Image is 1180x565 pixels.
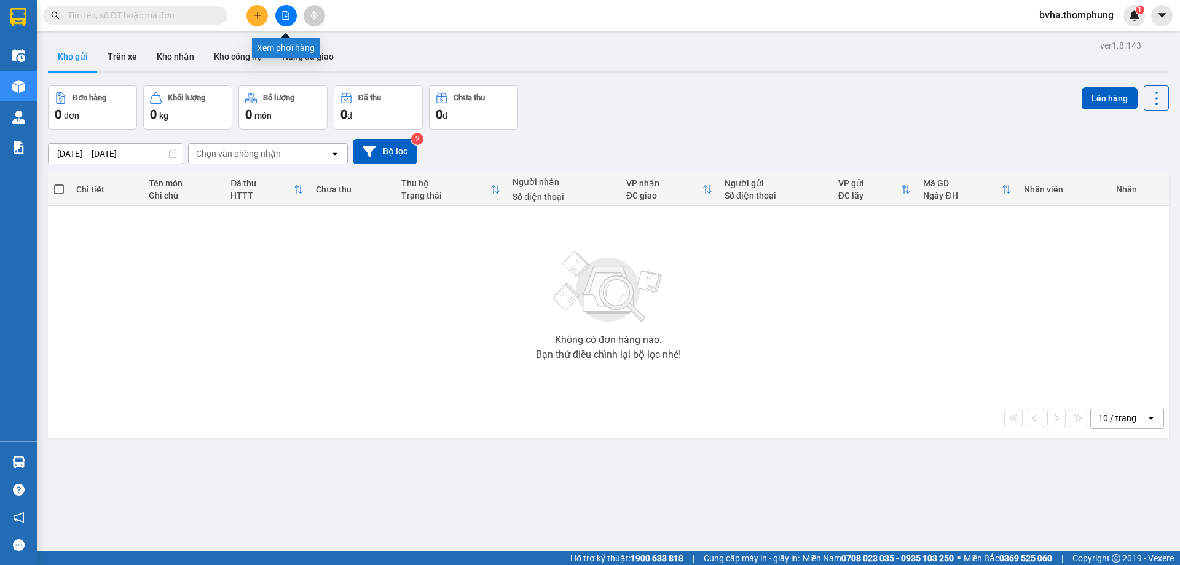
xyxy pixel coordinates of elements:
img: svg+xml;base64,PHN2ZyBjbGFzcz0ibGlzdC1wbHVnX19zdmciIHhtbG5zPSJodHRwOi8vd3d3LnczLm9yZy8yMDAwL3N2Zy... [547,244,670,330]
strong: 1900 633 818 [631,553,683,563]
div: Thu hộ [401,178,490,188]
div: Số điện thoại [513,192,614,202]
span: copyright [1112,554,1120,563]
th: Toggle SortBy [832,173,918,206]
span: Cung cấp máy in - giấy in: [704,551,800,565]
div: Xem phơi hàng [252,38,320,58]
div: Đã thu [358,93,381,102]
button: Trên xe [98,42,147,71]
span: file-add [281,11,290,20]
img: warehouse-icon [12,456,25,468]
sup: 2 [411,133,423,145]
span: 0 [340,107,347,122]
span: notification [13,512,25,523]
div: Trạng thái [401,191,490,200]
button: Lên hàng [1082,87,1138,109]
div: Chưa thu [316,184,389,194]
div: ĐC giao [626,191,702,200]
strong: 0708 023 035 - 0935 103 250 [841,553,954,563]
button: Số lượng0món [238,85,328,130]
img: warehouse-icon [12,111,25,124]
button: caret-down [1151,5,1173,26]
svg: open [330,149,340,159]
button: Bộ lọc [353,139,417,164]
span: | [693,551,694,565]
svg: open [1146,413,1156,423]
span: 0 [436,107,442,122]
span: Miền Bắc [964,551,1052,565]
span: bvha.thomphung [1029,7,1123,23]
span: plus [253,11,262,20]
span: message [13,539,25,551]
span: Hỗ trợ kỹ thuật: [570,551,683,565]
button: plus [246,5,268,26]
div: Chi tiết [76,184,136,194]
div: Người nhận [513,177,614,187]
div: 10 / trang [1098,412,1136,424]
img: warehouse-icon [12,49,25,62]
div: Ngày ĐH [923,191,1002,200]
button: Đơn hàng0đơn [48,85,137,130]
input: Select a date range. [49,144,183,164]
div: Không có đơn hàng nào. [555,335,662,345]
th: Toggle SortBy [917,173,1018,206]
button: Kho nhận [147,42,204,71]
div: Mã GD [923,178,1002,188]
button: Đã thu0đ [334,85,423,130]
img: solution-icon [12,141,25,154]
div: Bạn thử điều chỉnh lại bộ lọc nhé! [536,350,681,360]
div: Chọn văn phòng nhận [196,148,281,160]
div: Nhân viên [1024,184,1103,194]
span: Miền Nam [803,551,954,565]
span: kg [159,111,168,121]
span: aim [310,11,318,20]
div: Khối lượng [168,93,205,102]
div: HTTT [230,191,294,200]
span: món [254,111,272,121]
button: file-add [275,5,297,26]
div: VP gửi [838,178,902,188]
sup: 1 [1136,6,1144,14]
button: Chưa thu0đ [429,85,518,130]
div: Chưa thu [454,93,485,102]
span: 0 [150,107,157,122]
span: question-circle [13,484,25,496]
button: aim [304,5,325,26]
button: Kho công nợ [204,42,272,71]
span: caret-down [1157,10,1168,21]
div: Đơn hàng [73,93,106,102]
span: 0 [245,107,252,122]
div: Ghi chú [149,191,218,200]
span: đơn [64,111,79,121]
span: đ [442,111,447,121]
img: icon-new-feature [1129,10,1140,21]
div: ver 1.8.143 [1100,39,1141,52]
div: Số điện thoại [725,191,826,200]
strong: 0369 525 060 [999,553,1052,563]
img: logo-vxr [10,8,26,26]
span: | [1061,551,1063,565]
span: ⚪️ [957,556,961,561]
div: VP nhận [626,178,702,188]
div: Người gửi [725,178,826,188]
div: ĐC lấy [838,191,902,200]
img: warehouse-icon [12,80,25,93]
div: Số lượng [263,93,294,102]
button: Kho gửi [48,42,98,71]
span: search [51,11,60,20]
div: Tên món [149,178,218,188]
span: 1 [1138,6,1142,14]
div: Nhãn [1116,184,1163,194]
button: Khối lượng0kg [143,85,232,130]
span: đ [347,111,352,121]
div: Đã thu [230,178,294,188]
th: Toggle SortBy [620,173,718,206]
input: Tìm tên, số ĐT hoặc mã đơn [68,9,213,22]
th: Toggle SortBy [224,173,310,206]
span: 0 [55,107,61,122]
th: Toggle SortBy [395,173,506,206]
